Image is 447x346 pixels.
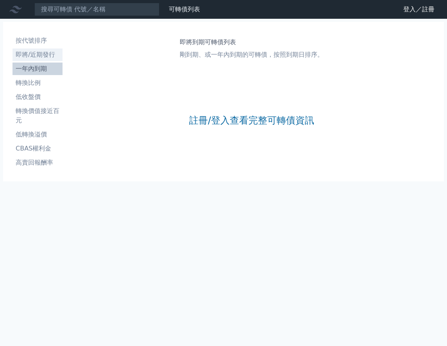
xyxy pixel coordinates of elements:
a: 低轉換溢價 [13,128,63,141]
a: 可轉債列表 [169,5,200,13]
a: 轉換價值接近百元 [13,105,63,127]
li: 低轉換溢價 [13,130,63,139]
h1: 即將到期可轉債列表 [180,38,324,47]
input: 搜尋可轉債 代號／名稱 [34,3,159,16]
a: CBAS權利金 [13,142,63,155]
p: 剛到期、或一年內到期的可轉債，按照到期日排序。 [180,50,324,59]
li: 按代號排序 [13,36,63,45]
a: 登入／註冊 [397,3,441,16]
li: 高賣回報酬率 [13,158,63,167]
li: 一年內到期 [13,64,63,74]
a: 即將/近期發行 [13,48,63,61]
li: 轉換比例 [13,78,63,88]
a: 按代號排序 [13,34,63,47]
a: 註冊/登入查看完整可轉債資訊 [189,114,314,127]
a: 低收盤價 [13,91,63,103]
li: CBAS權利金 [13,144,63,153]
a: 高賣回報酬率 [13,156,63,169]
li: 轉換價值接近百元 [13,106,63,125]
a: 轉換比例 [13,77,63,89]
li: 低收盤價 [13,92,63,102]
a: 一年內到期 [13,63,63,75]
li: 即將/近期發行 [13,50,63,59]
